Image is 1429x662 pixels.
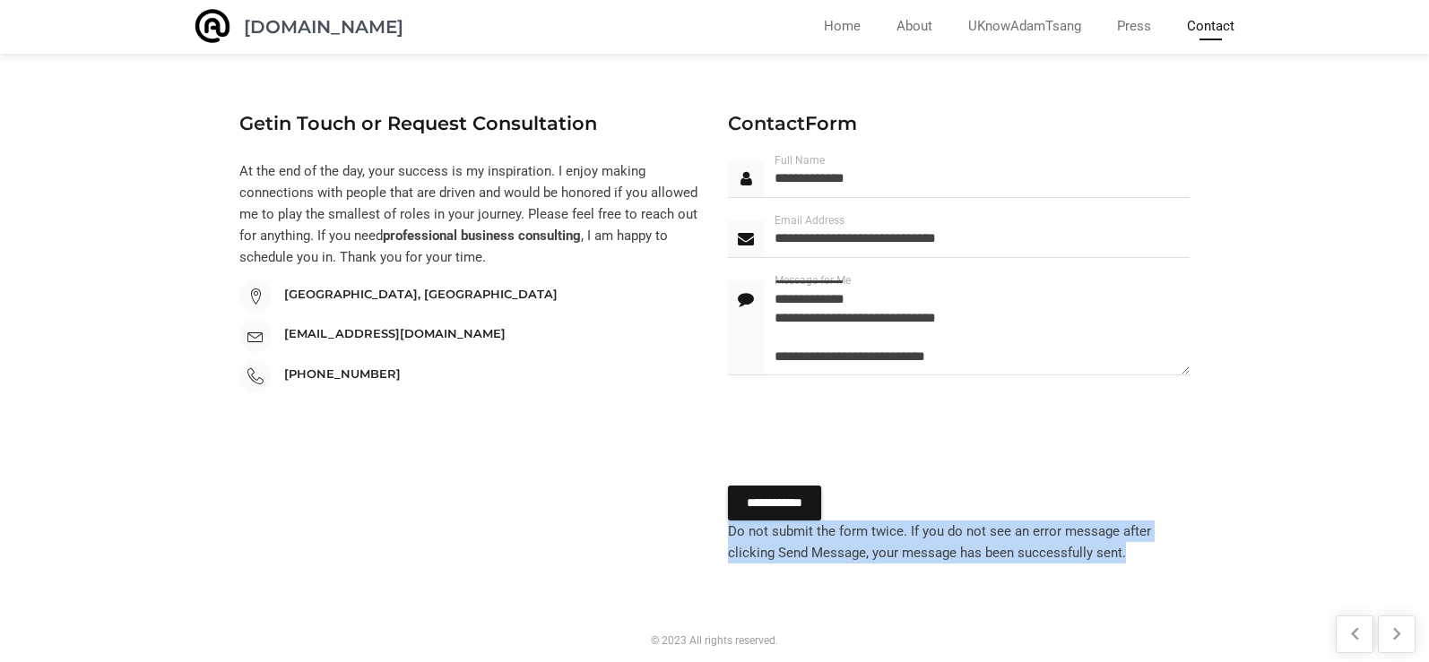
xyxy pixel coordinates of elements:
strong: professional business consulting [383,228,581,244]
a: Contact [1187,13,1234,40]
span: Form [805,112,857,134]
label: Full Name [775,150,825,171]
label: Email Address [775,210,844,231]
a: Press [1117,13,1151,40]
p: At the end of the day, your success is my inspiration. I enjoy making connections with people tha... [239,160,701,268]
a: About [896,13,932,40]
img: image [195,8,230,44]
h5: [PHONE_NUMBER] [284,365,692,383]
label: Message for Me [775,270,851,291]
h5: [EMAIL_ADDRESS][DOMAIN_NAME] [284,325,692,343]
h5: [GEOGRAPHIC_DATA], [GEOGRAPHIC_DATA] [284,286,692,304]
a: UKnowAdamTsang [968,13,1081,40]
span: in Touch or Request Consultation [273,112,597,134]
iframe: reCAPTCHA [728,398,1000,468]
h3: Contact [728,109,1190,138]
p: Do not submit the form twice. If you do not see an error message after clicking Send Message, you... [728,520,1190,563]
a: Home [824,13,861,40]
a: [DOMAIN_NAME] [244,18,403,36]
h3: Get [239,109,701,138]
